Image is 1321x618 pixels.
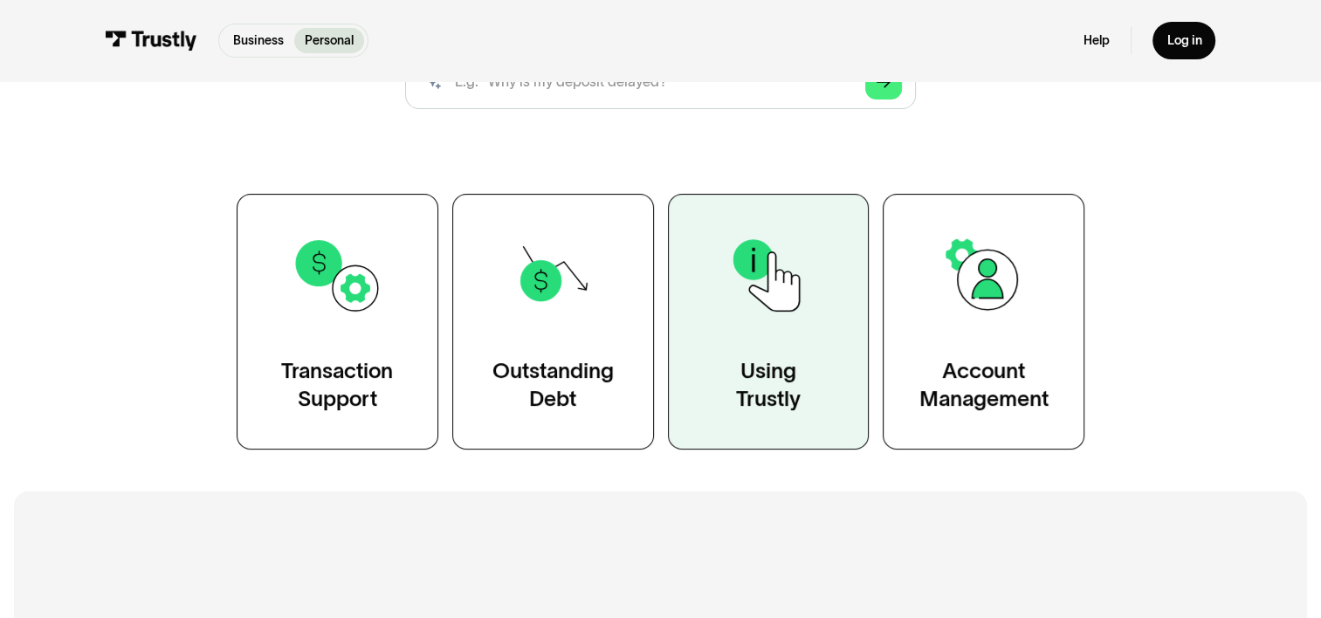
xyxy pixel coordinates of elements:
a: Help [1084,32,1110,48]
div: Transaction Support [281,357,393,414]
a: Personal [294,28,364,53]
input: search [405,53,917,110]
div: Account Management [919,357,1049,414]
a: OutstandingDebt [452,194,654,450]
a: TransactionSupport [237,194,438,450]
p: Business [233,31,284,50]
a: Log in [1152,22,1215,59]
a: AccountManagement [883,194,1084,450]
p: Personal [305,31,354,50]
a: UsingTrustly [668,194,870,450]
div: Outstanding Debt [492,357,614,414]
div: Using Trustly [736,357,801,414]
div: Log in [1166,32,1201,48]
a: Business [223,28,294,53]
form: Search [405,53,917,110]
img: Trustly Logo [106,31,197,50]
